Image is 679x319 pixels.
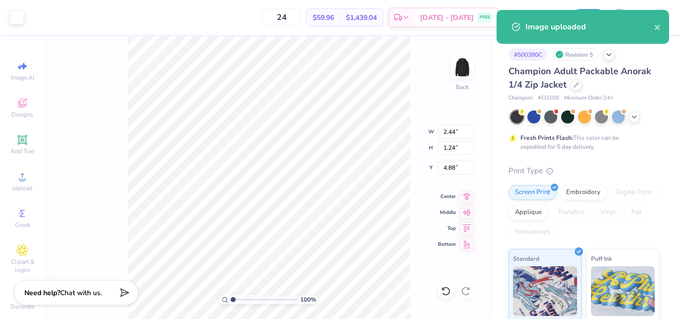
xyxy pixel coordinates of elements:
[518,7,567,27] input: Untitled Design
[420,12,474,23] span: [DATE] - [DATE]
[654,21,661,33] button: close
[262,8,301,26] input: – –
[610,185,658,200] div: Digital Print
[5,258,40,274] span: Clipart & logos
[509,225,557,240] div: Rhinestones
[509,65,651,91] span: Champion Adult Packable Anorak 1/4 Zip Jacket
[591,266,655,316] img: Puff Ink
[438,241,456,248] span: Bottom
[438,209,456,216] span: Middle
[560,185,607,200] div: Embroidery
[438,225,456,232] span: Top
[509,165,659,177] div: Print Type
[509,205,548,220] div: Applique
[346,12,377,23] span: $1,439.04
[24,288,60,298] strong: Need help?
[553,48,598,61] div: Revision 5
[10,147,34,155] span: Add Text
[300,295,316,304] span: 100 %
[480,14,490,21] span: FREE
[12,184,32,192] span: Upload
[520,134,573,142] strong: Fresh Prints Flash:
[438,193,456,200] span: Center
[456,83,469,92] div: Back
[625,205,648,220] div: Foil
[509,48,548,61] div: # 500380C
[591,253,612,264] span: Puff Ink
[15,221,30,229] span: Greek
[11,110,33,118] span: Designs
[564,94,614,103] span: Minimum Order: 24 +
[10,303,34,311] span: Decorate
[594,205,622,220] div: Vinyl
[11,74,34,82] span: Image AI
[551,205,591,220] div: Transfers
[509,94,533,103] span: Champion
[538,94,559,103] span: # CO200
[452,58,472,78] img: Back
[313,12,334,23] span: $59.96
[513,253,539,264] span: Standard
[520,133,643,151] div: This color can be expedited for 5 day delivery.
[525,21,654,33] div: Image uploaded
[60,288,102,298] span: Chat with us.
[513,266,577,316] img: Standard
[509,185,557,200] div: Screen Print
